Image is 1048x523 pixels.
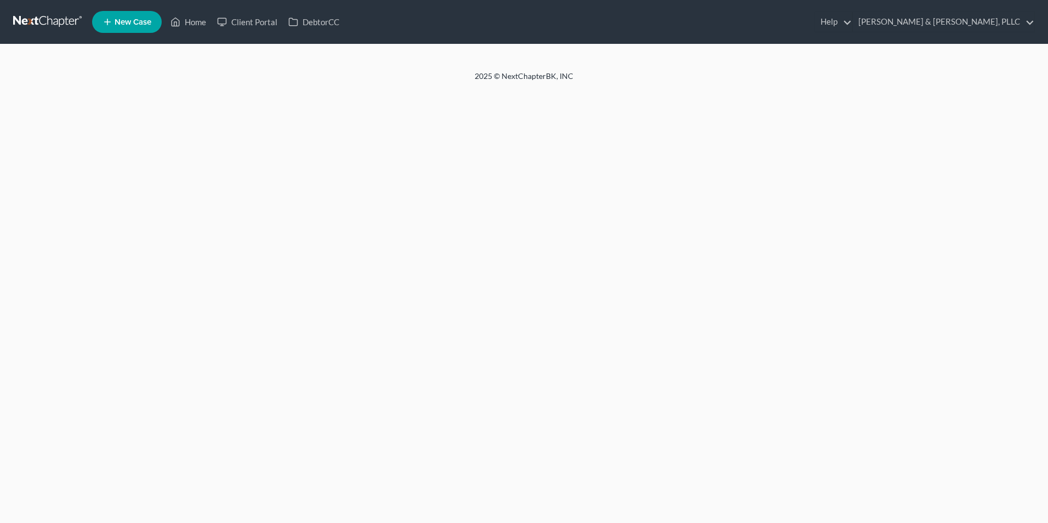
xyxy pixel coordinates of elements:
new-legal-case-button: New Case [92,11,162,33]
div: 2025 © NextChapterBK, INC [212,71,836,90]
a: Help [815,12,852,32]
a: Client Portal [212,12,283,32]
a: Home [165,12,212,32]
a: [PERSON_NAME] & [PERSON_NAME], PLLC [853,12,1034,32]
a: DebtorCC [283,12,345,32]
